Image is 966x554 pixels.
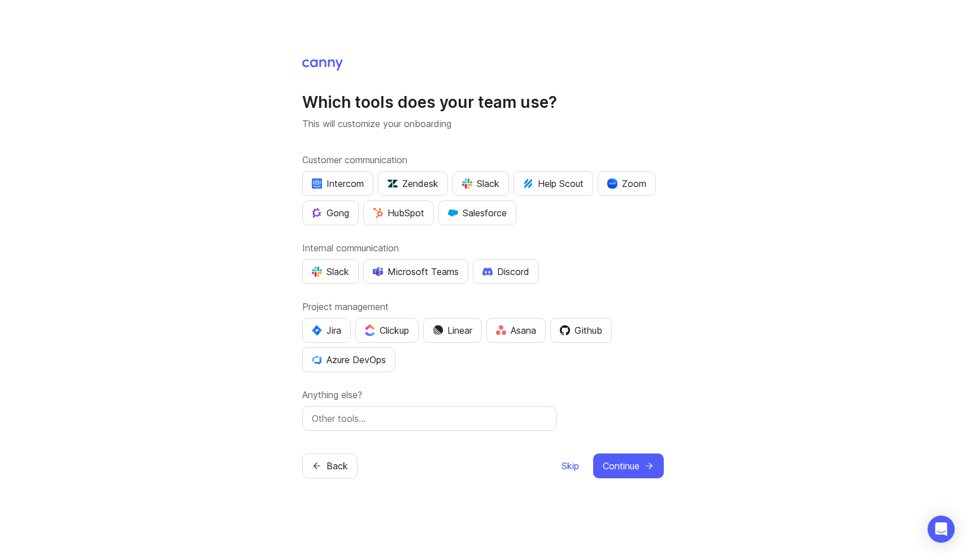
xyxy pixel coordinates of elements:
h1: Which tools does your team use? [302,92,664,112]
div: Slack [312,265,349,278]
button: Skip [561,453,580,478]
img: G+3M5qq2es1si5SaumCnMN47tP1CvAZneIVX5dcx+oz+ZLhv4kfP9DwAAAABJRU5ErkJggg== [373,208,383,218]
button: Continue [593,453,664,478]
div: HubSpot [373,206,424,220]
label: Project management [302,300,664,313]
div: Clickup [365,324,409,337]
img: Dm50RERGQWO2Ei1WzHVviWZlaLVriU9uRN6E+tIr91ebaDbMKKPDpFbssSuEG21dcGXkrKsuOVPwCeFJSFAIOxgiKgL2sFHRe... [433,325,443,335]
div: Gong [312,206,349,220]
img: UniZRqrCPz6BHUWevMzgDJ1FW4xaGg2egd7Chm8uY0Al1hkDyjqDa8Lkk0kDEdqKkBok+T4wfoD0P0o6UMciQ8AAAAASUVORK... [388,178,398,189]
div: Asana [496,324,536,337]
div: Azure DevOps [312,353,386,367]
button: Zendesk [378,171,448,196]
div: Open Intercom Messenger [928,516,955,543]
div: Salesforce [448,206,507,220]
button: Gong [302,200,359,225]
button: Discord [473,259,539,284]
button: Help Scout [514,171,593,196]
button: Microsoft Teams [363,259,468,284]
span: Back [327,459,348,473]
button: Jira [302,318,351,343]
img: qKnp5cUisfhcFQGr1t296B61Fm0WkUVwBZaiVE4uNRmEGBFetJMz8xGrgPHqF1mLDIG816Xx6Jz26AFmkmT0yuOpRCAR7zRpG... [312,208,322,218]
img: +iLplPsjzba05dttzK064pds+5E5wZnCVbuGoLvBrYdmEPrXTzGo7zG60bLEREEjvOjaG9Saez5xsOEAbxBwOP6dkea84XY9O... [482,267,493,275]
div: Discord [482,265,529,278]
div: Zoom [607,177,646,190]
button: Asana [486,318,546,343]
img: WIAAAAASUVORK5CYII= [312,267,322,277]
img: Rf5nOJ4Qh9Y9HAAAAAElFTkSuQmCC [496,325,506,335]
button: Clickup [355,318,419,343]
img: Canny Home [302,59,343,71]
div: Zendesk [388,177,438,190]
button: Azure DevOps [302,347,395,372]
button: HubSpot [363,200,434,225]
img: eRR1duPH6fQxdnSV9IruPjCimau6md0HxlPR81SIPROHX1VjYjAN9a41AAAAAElFTkSuQmCC [312,178,322,189]
img: YKcwp4sHBXAAAAAElFTkSuQmCC [312,355,322,365]
button: Intercom [302,171,373,196]
button: Linear [423,318,482,343]
img: j83v6vj1tgY2AAAAABJRU5ErkJggg== [365,324,375,336]
p: This will customize your onboarding [302,117,664,130]
img: D0GypeOpROL5AAAAAElFTkSuQmCC [373,267,383,276]
img: kV1LT1TqjqNHPtRK7+FoaplE1qRq1yqhg056Z8K5Oc6xxgIuf0oNQ9LelJqbcyPisAf0C9LDpX5UIuAAAAAElFTkSuQmCC [523,178,533,189]
label: Internal communication [302,241,664,255]
div: Github [560,324,602,337]
div: Microsoft Teams [373,265,459,278]
button: Back [302,453,358,478]
div: Slack [462,177,499,190]
button: Github [550,318,612,343]
button: Salesforce [438,200,516,225]
input: Other tools… [312,412,547,425]
div: Intercom [312,177,364,190]
span: Continue [603,459,639,473]
img: 0D3hMmx1Qy4j6AAAAAElFTkSuQmCC [560,325,570,335]
img: svg+xml;base64,PHN2ZyB4bWxucz0iaHR0cDovL3d3dy53My5vcmcvMjAwMC9zdmciIHZpZXdCb3g9IjAgMCA0MC4zNDMgND... [312,325,322,335]
label: Customer communication [302,153,664,167]
div: Jira [312,324,341,337]
img: xLHbn3khTPgAAAABJRU5ErkJggg== [607,178,617,189]
span: Skip [562,459,579,473]
button: Slack [452,171,509,196]
img: WIAAAAASUVORK5CYII= [462,178,472,189]
div: Linear [433,324,472,337]
div: Help Scout [523,177,584,190]
img: GKxMRLiRsgdWqxrdBeWfGK5kaZ2alx1WifDSa2kSTsK6wyJURKhUuPoQRYzjholVGzT2A2owx2gHwZoyZHHCYJ8YNOAZj3DSg... [448,208,458,218]
button: Slack [302,259,359,284]
button: Zoom [598,171,656,196]
label: Anything else? [302,388,664,402]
